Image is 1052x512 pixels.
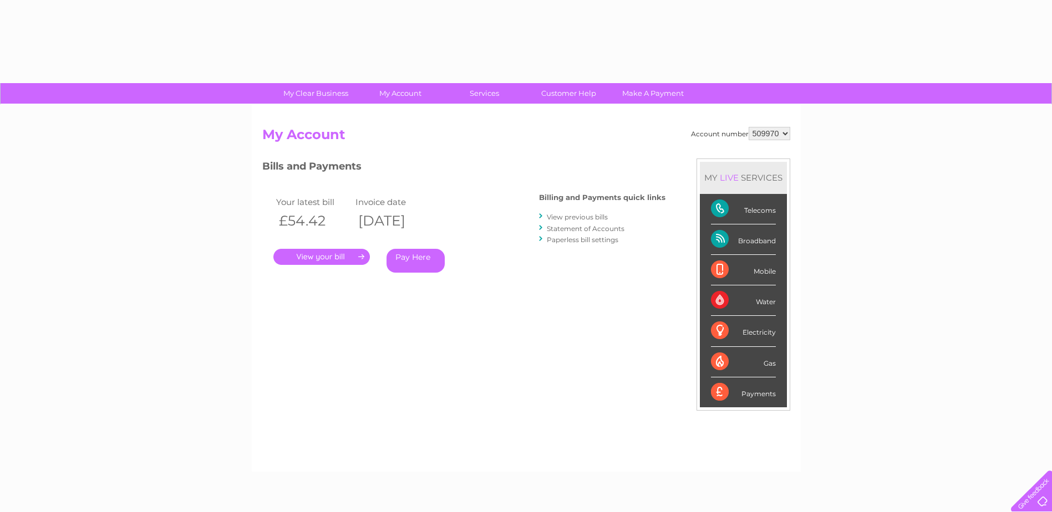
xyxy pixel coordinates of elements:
[711,377,776,407] div: Payments
[539,193,665,202] h4: Billing and Payments quick links
[691,127,790,140] div: Account number
[387,249,445,273] a: Pay Here
[523,83,614,104] a: Customer Help
[711,347,776,377] div: Gas
[262,127,790,148] h2: My Account
[711,224,776,255] div: Broadband
[273,194,353,209] td: Your latest bill
[607,83,699,104] a: Make A Payment
[270,83,362,104] a: My Clear Business
[718,172,741,183] div: LIVE
[439,83,530,104] a: Services
[711,316,776,346] div: Electricity
[353,194,433,209] td: Invoice date
[711,194,776,224] div: Telecoms
[711,285,776,316] div: Water
[700,162,787,193] div: MY SERVICES
[273,209,353,232] th: £54.42
[273,249,370,265] a: .
[547,213,608,221] a: View previous bills
[547,224,624,233] a: Statement of Accounts
[711,255,776,285] div: Mobile
[547,235,618,244] a: Paperless bill settings
[353,209,433,232] th: [DATE]
[262,158,665,178] h3: Bills and Payments
[354,83,446,104] a: My Account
